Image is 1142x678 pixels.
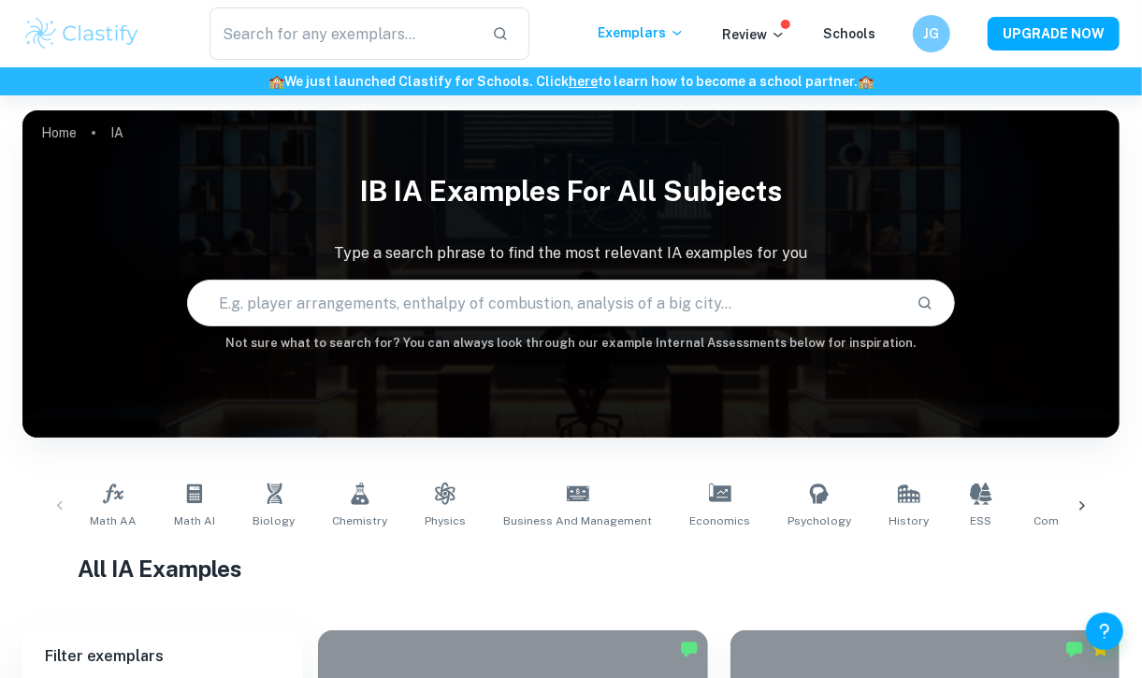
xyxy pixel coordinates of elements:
p: Type a search phrase to find the most relevant IA examples for you [22,242,1120,265]
h1: IB IA examples for all subjects [22,163,1120,220]
span: Computer Science [1034,512,1135,529]
p: IA [110,123,123,143]
a: Schools [823,26,875,41]
span: Math AA [90,512,137,529]
p: Exemplars [598,22,685,43]
img: Clastify logo [22,15,141,52]
h1: All IA Examples [78,552,1065,585]
span: Economics [689,512,750,529]
button: Help and Feedback [1086,613,1123,650]
span: 🏫 [858,74,874,89]
span: Biology [253,512,295,529]
span: Math AI [174,512,215,529]
h6: Not sure what to search for? You can always look through our example Internal Assessments below f... [22,334,1120,353]
h6: JG [921,23,943,44]
button: Search [909,287,941,319]
button: JG [913,15,950,52]
div: Premium [1091,640,1110,658]
img: Marked [1065,640,1084,658]
input: E.g. player arrangements, enthalpy of combustion, analysis of a big city... [188,277,902,329]
span: ESS [971,512,992,529]
input: Search for any exemplars... [210,7,477,60]
a: Home [41,120,77,146]
span: Business and Management [503,512,652,529]
span: History [889,512,929,529]
span: 🏫 [268,74,284,89]
img: Marked [680,640,699,658]
p: Review [722,24,786,45]
button: UPGRADE NOW [988,17,1120,50]
a: here [569,74,598,89]
h6: We just launched Clastify for Schools. Click to learn how to become a school partner. [4,71,1138,92]
span: Chemistry [332,512,387,529]
span: Psychology [788,512,851,529]
span: Physics [425,512,466,529]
